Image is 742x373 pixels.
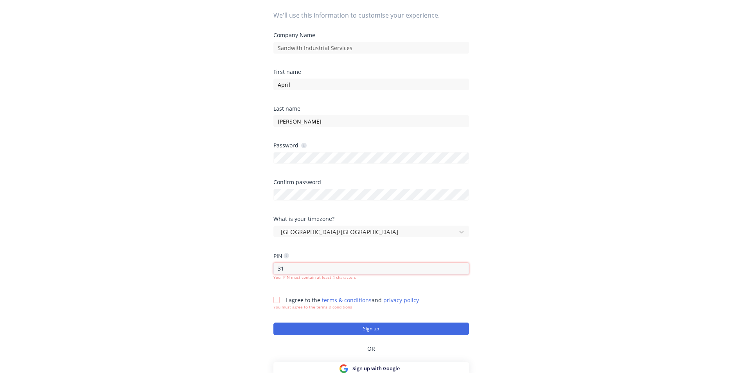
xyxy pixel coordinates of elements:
[352,365,400,372] span: Sign up with Google
[322,296,372,304] a: terms & conditions
[383,296,419,304] a: privacy policy
[273,335,469,362] div: OR
[273,274,469,280] div: Your PIN must contain at least 4 characters
[273,216,469,222] div: What is your timezone?
[273,142,307,149] div: Password
[273,304,419,310] div: You must agree to the terms & conditions
[273,11,469,20] span: We'll use this information to customise your experience.
[273,179,469,185] div: Confirm password
[273,32,469,38] div: Company Name
[273,69,469,75] div: First name
[273,323,469,335] button: Sign up
[273,106,469,111] div: Last name
[273,252,289,260] div: PIN
[286,296,419,304] span: I agree to the and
